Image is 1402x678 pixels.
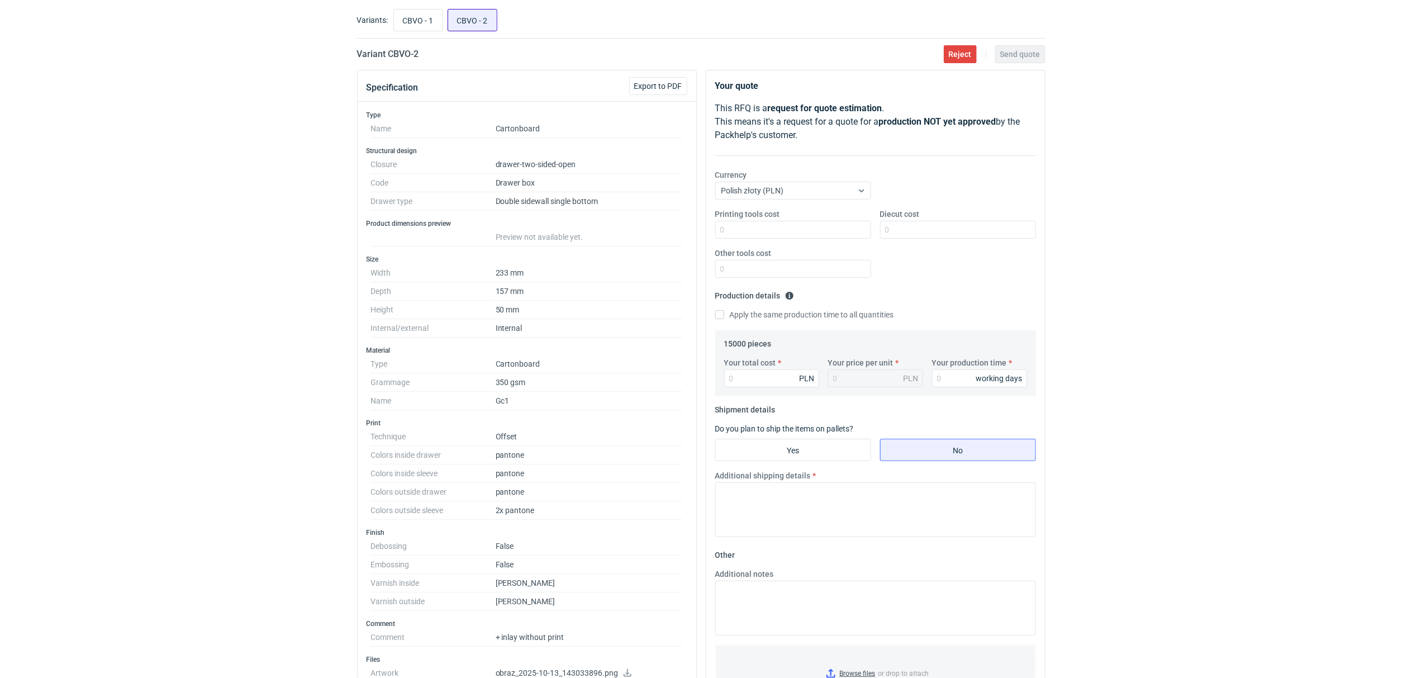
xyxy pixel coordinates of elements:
[496,355,683,373] dd: Cartonboard
[371,628,496,647] dt: Comment
[393,9,443,31] label: CBVO - 1
[496,264,683,282] dd: 233 mm
[932,369,1027,387] input: 0
[371,501,496,520] dt: Colors outside sleeve
[496,192,683,211] dd: Double sidewall single bottom
[371,174,496,192] dt: Code
[496,537,683,556] dd: False
[371,483,496,501] dt: Colors outside drawer
[496,282,683,301] dd: 157 mm
[634,82,682,90] span: Export to PDF
[496,428,683,446] dd: Offset
[371,264,496,282] dt: Width
[448,9,497,31] label: CBVO - 2
[715,260,871,278] input: 0
[496,174,683,192] dd: Drawer box
[496,301,683,319] dd: 50 mm
[721,186,784,195] span: Polish złoty (PLN)
[371,537,496,556] dt: Debossing
[367,74,419,101] button: Specification
[932,357,1007,368] label: Your production time
[715,470,811,481] label: Additional shipping details
[715,248,772,259] label: Other tools cost
[724,335,772,348] legend: 15000 pieces
[496,392,683,410] dd: Gc1
[724,357,776,368] label: Your total cost
[879,116,996,127] strong: production NOT yet approved
[496,319,683,338] dd: Internal
[715,309,894,320] label: Apply the same production time to all quantities
[715,287,794,300] legend: Production details
[496,501,683,520] dd: 2x pantone
[976,373,1023,384] div: working days
[880,221,1036,239] input: 0
[371,464,496,483] dt: Colors inside sleeve
[496,155,683,174] dd: drawer-two-sided-open
[357,15,388,26] label: Variants:
[715,568,774,580] label: Additional notes
[496,592,683,611] dd: [PERSON_NAME]
[1000,50,1040,58] span: Send quote
[371,355,496,373] dt: Type
[367,255,687,264] h3: Size
[357,48,419,61] h2: Variant CBVO - 2
[496,574,683,592] dd: [PERSON_NAME]
[371,556,496,574] dt: Embossing
[371,446,496,464] dt: Colors inside drawer
[828,357,894,368] label: Your price per unit
[715,208,780,220] label: Printing tools cost
[371,373,496,392] dt: Grammage
[371,282,496,301] dt: Depth
[371,319,496,338] dt: Internal/external
[496,464,683,483] dd: pantone
[768,103,882,113] strong: request for quote estimation
[367,146,687,155] h3: Structural design
[715,546,735,560] legend: Other
[800,373,815,384] div: PLN
[371,428,496,446] dt: Technique
[715,439,871,461] label: Yes
[496,446,683,464] dd: pantone
[367,655,687,664] h3: Files
[367,219,687,228] h3: Product dimensions preview
[371,155,496,174] dt: Closure
[371,120,496,138] dt: Name
[367,528,687,537] h3: Finish
[715,221,871,239] input: 0
[496,373,683,392] dd: 350 gsm
[904,373,919,384] div: PLN
[724,369,819,387] input: 0
[371,392,496,410] dt: Name
[367,346,687,355] h3: Material
[371,301,496,319] dt: Height
[715,401,776,414] legend: Shipment details
[371,592,496,611] dt: Varnish outside
[496,556,683,574] dd: False
[715,169,747,181] label: Currency
[371,574,496,592] dt: Varnish inside
[715,80,759,91] strong: Your quote
[949,50,972,58] span: Reject
[371,192,496,211] dt: Drawer type
[629,77,687,95] button: Export to PDF
[880,208,920,220] label: Diecut cost
[496,233,583,241] span: Preview not available yet.
[496,628,683,647] dd: + inlay without print
[496,483,683,501] dd: pantone
[496,120,683,138] dd: Cartonboard
[880,439,1036,461] label: No
[995,45,1045,63] button: Send quote
[367,619,687,628] h3: Comment
[367,111,687,120] h3: Type
[944,45,977,63] button: Reject
[715,424,854,433] label: Do you plan to ship the items on pallets?
[715,102,1036,142] p: This RFQ is a . This means it's a request for a quote for a by the Packhelp's customer.
[367,419,687,428] h3: Print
